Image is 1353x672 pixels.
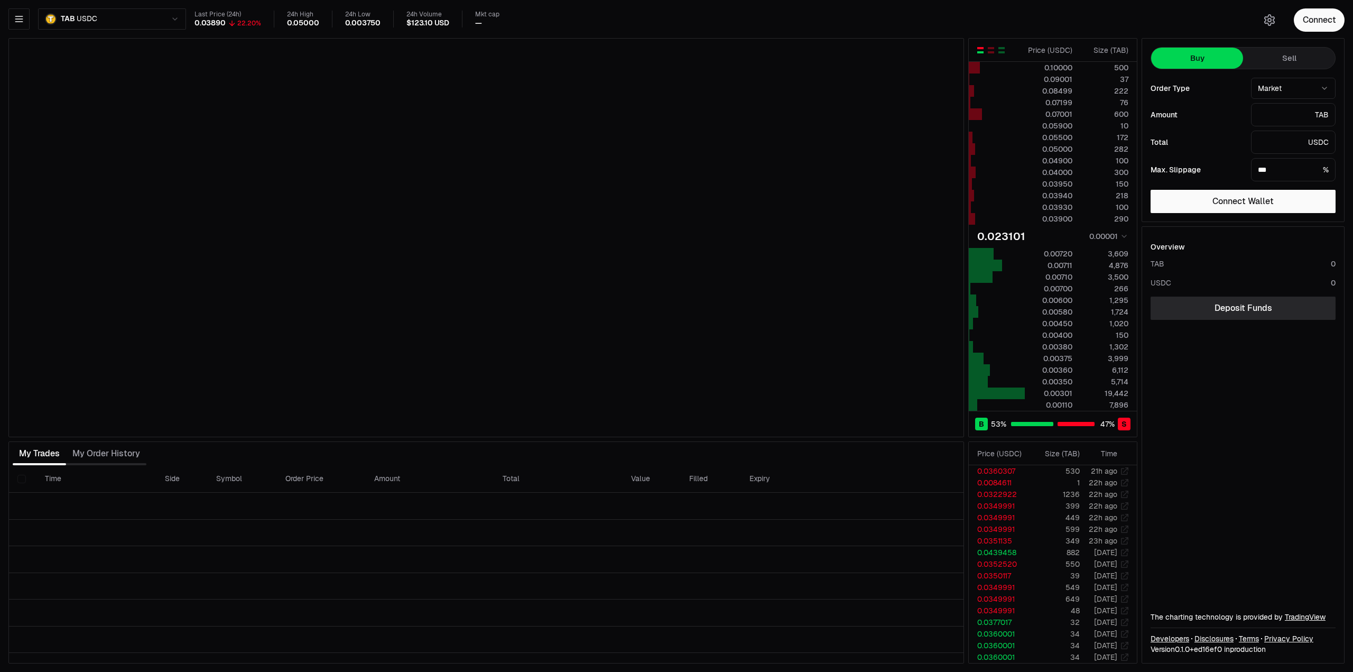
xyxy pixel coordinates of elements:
[1081,342,1128,352] div: 1,302
[969,570,1030,582] td: 0.0350117
[1030,640,1080,651] td: 34
[345,19,381,28] div: 0.003750
[1030,500,1080,512] td: 399
[1081,376,1128,387] div: 5,714
[969,616,1030,628] td: 0.0377017
[1094,606,1117,615] time: [DATE]
[1030,628,1080,640] td: 34
[1089,536,1117,546] time: 23h ago
[345,11,381,19] div: 24h Low
[1100,419,1115,429] span: 47 %
[1151,139,1243,146] div: Total
[1025,272,1072,282] div: 0.00710
[1025,167,1072,178] div: 0.04000
[1030,465,1080,477] td: 530
[681,465,740,493] th: Filled
[1151,242,1185,252] div: Overview
[969,512,1030,523] td: 0.0349991
[979,419,984,429] span: B
[969,640,1030,651] td: 0.0360001
[1264,633,1313,644] a: Privacy Policy
[1025,342,1072,352] div: 0.00380
[1194,633,1234,644] a: Disclosures
[1091,466,1117,476] time: 21h ago
[623,465,681,493] th: Value
[1151,48,1243,69] button: Buy
[1081,330,1128,340] div: 150
[77,14,97,24] span: USDC
[741,465,857,493] th: Expiry
[1081,272,1128,282] div: 3,500
[1081,190,1128,201] div: 218
[969,465,1030,477] td: 0.0360307
[1025,190,1072,201] div: 0.03940
[1151,259,1164,269] div: TAB
[1025,376,1072,387] div: 0.00350
[969,477,1030,489] td: 0.0084611
[1094,629,1117,639] time: [DATE]
[194,19,226,28] div: 0.03890
[194,11,261,19] div: Last Price (24h)
[287,11,319,19] div: 24h High
[1081,132,1128,143] div: 172
[1094,548,1117,557] time: [DATE]
[1089,478,1117,487] time: 22h ago
[1081,295,1128,306] div: 1,295
[969,628,1030,640] td: 0.0360001
[61,14,75,24] span: TAB
[494,465,623,493] th: Total
[969,582,1030,593] td: 0.0349991
[969,535,1030,547] td: 0.0351135
[1151,85,1243,92] div: Order Type
[1094,559,1117,569] time: [DATE]
[1094,652,1117,662] time: [DATE]
[1030,477,1080,489] td: 1
[1030,535,1080,547] td: 349
[1081,400,1128,410] div: 7,896
[976,46,985,54] button: Show Buy and Sell Orders
[1025,121,1072,131] div: 0.05900
[9,39,963,437] iframe: Financial Chart
[1030,593,1080,605] td: 649
[969,651,1030,663] td: 0.0360001
[1025,295,1072,306] div: 0.00600
[1025,97,1072,108] div: 0.07199
[208,465,277,493] th: Symbol
[1151,111,1243,118] div: Amount
[1151,190,1336,213] button: Connect Wallet
[969,605,1030,616] td: 0.0349991
[1081,97,1128,108] div: 76
[1151,278,1171,288] div: USDC
[1081,214,1128,224] div: 290
[969,489,1030,500] td: 0.0322922
[1081,109,1128,119] div: 600
[1331,259,1336,269] div: 0
[1025,45,1072,56] div: Price ( USDC )
[1081,121,1128,131] div: 10
[1025,365,1072,375] div: 0.00360
[1081,179,1128,189] div: 150
[1030,558,1080,570] td: 550
[1094,583,1117,592] time: [DATE]
[237,19,261,27] div: 22.20%
[475,11,499,19] div: Mkt cap
[1081,74,1128,85] div: 37
[1094,571,1117,581] time: [DATE]
[1081,86,1128,96] div: 222
[991,419,1006,429] span: 53 %
[1089,501,1117,511] time: 22h ago
[277,465,366,493] th: Order Price
[969,523,1030,535] td: 0.0349991
[1030,616,1080,628] td: 32
[1239,633,1259,644] a: Terms
[969,558,1030,570] td: 0.0352520
[1025,62,1072,73] div: 0.10000
[36,465,156,493] th: Time
[287,19,319,28] div: 0.05000
[13,443,66,464] button: My Trades
[1151,612,1336,622] div: The charting technology is provided by
[45,13,57,25] img: TAB.png
[1094,594,1117,604] time: [DATE]
[1030,605,1080,616] td: 48
[1089,513,1117,522] time: 22h ago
